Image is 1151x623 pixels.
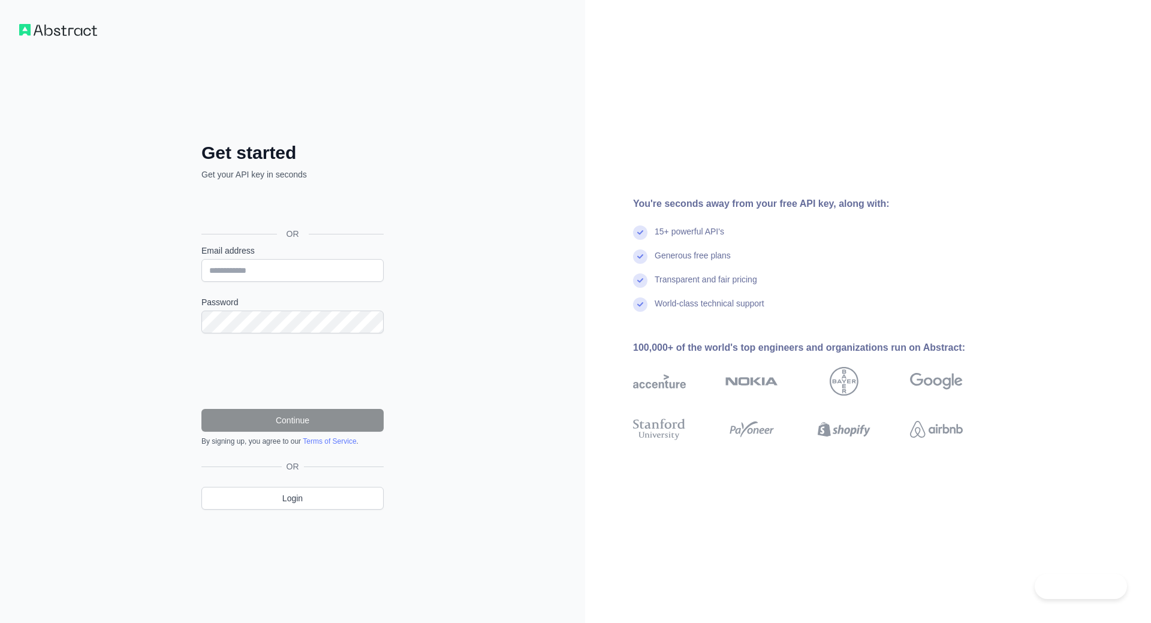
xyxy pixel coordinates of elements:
[655,225,724,249] div: 15+ powerful API's
[201,194,381,220] div: Войти с аккаунтом Google (откроется в новой вкладке)
[633,273,647,288] img: check mark
[201,487,384,510] a: Login
[201,437,384,446] div: By signing up, you agree to our .
[201,245,384,257] label: Email address
[633,297,647,312] img: check mark
[633,416,686,443] img: stanford university
[303,437,356,446] a: Terms of Service
[19,24,97,36] img: Workflow
[633,341,1001,355] div: 100,000+ of the world's top engineers and organizations run on Abstract:
[201,142,384,164] h2: Get started
[277,228,309,240] span: OR
[633,225,647,240] img: check mark
[201,296,384,308] label: Password
[655,249,731,273] div: Generous free plans
[655,297,764,321] div: World-class technical support
[818,416,870,443] img: shopify
[282,461,304,472] span: OR
[633,197,1001,211] div: You're seconds away from your free API key, along with:
[725,367,778,396] img: nokia
[195,194,387,220] iframe: Кнопка "Войти с аккаунтом Google"
[1035,574,1127,599] iframe: Toggle Customer Support
[201,409,384,432] button: Continue
[633,367,686,396] img: accenture
[910,367,963,396] img: google
[910,416,963,443] img: airbnb
[633,249,647,264] img: check mark
[830,367,858,396] img: bayer
[725,416,778,443] img: payoneer
[201,168,384,180] p: Get your API key in seconds
[655,273,757,297] div: Transparent and fair pricing
[201,348,384,395] iframe: reCAPTCHA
